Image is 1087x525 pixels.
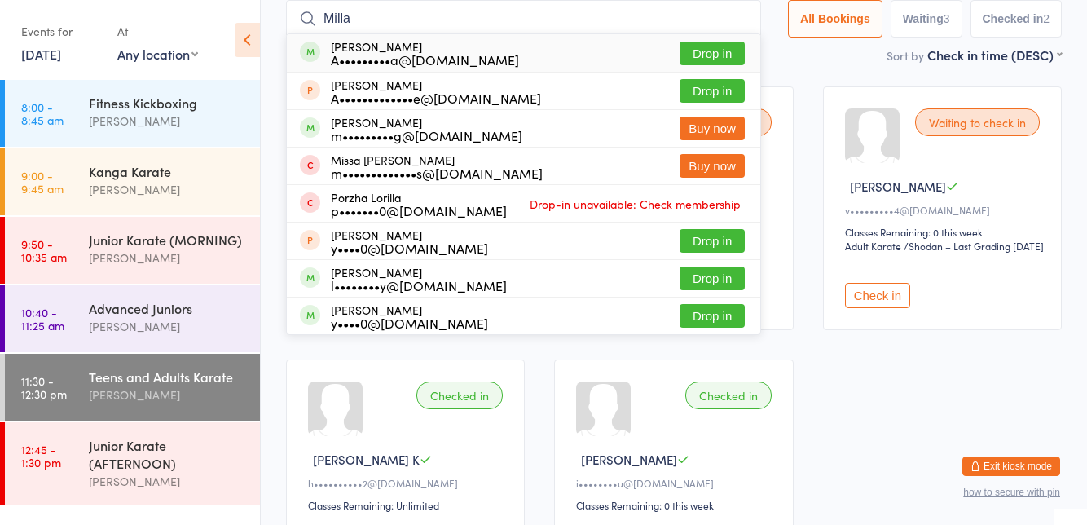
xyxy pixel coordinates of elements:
[331,279,507,292] div: l••••••••y@[DOMAIN_NAME]
[904,239,1044,253] span: / Shodan – Last Grading [DATE]
[850,178,946,195] span: [PERSON_NAME]
[680,304,745,328] button: Drop in
[89,231,246,249] div: Junior Karate (MORNING)
[5,148,260,215] a: 9:00 -9:45 amKanga Karate[PERSON_NAME]
[5,80,260,147] a: 8:00 -8:45 amFitness Kickboxing[PERSON_NAME]
[685,382,772,409] div: Checked in
[331,316,488,329] div: y••••0@[DOMAIN_NAME]
[21,18,101,45] div: Events for
[680,117,745,140] button: Buy now
[89,472,246,491] div: [PERSON_NAME]
[308,476,508,490] div: h••••••••••2@[DOMAIN_NAME]
[680,267,745,290] button: Drop in
[680,154,745,178] button: Buy now
[89,180,246,199] div: [PERSON_NAME]
[331,191,507,217] div: Porzha Lorilla
[416,382,503,409] div: Checked in
[89,386,246,404] div: [PERSON_NAME]
[845,203,1045,217] div: v•••••••••4@[DOMAIN_NAME]
[331,153,543,179] div: Missa [PERSON_NAME]
[21,374,67,400] time: 11:30 - 12:30 pm
[331,241,488,254] div: y••••0@[DOMAIN_NAME]
[21,237,67,263] time: 9:50 - 10:35 am
[21,100,64,126] time: 8:00 - 8:45 am
[89,368,246,386] div: Teens and Adults Karate
[313,451,420,468] span: [PERSON_NAME] K
[331,78,541,104] div: [PERSON_NAME]
[331,228,488,254] div: [PERSON_NAME]
[89,317,246,336] div: [PERSON_NAME]
[526,192,745,216] span: Drop-in unavailable: Check membership
[331,91,541,104] div: A•••••••••••••e@[DOMAIN_NAME]
[5,217,260,284] a: 9:50 -10:35 amJunior Karate (MORNING)[PERSON_NAME]
[5,422,260,505] a: 12:45 -1:30 pmJunior Karate (AFTERNOON)[PERSON_NAME]
[89,162,246,180] div: Kanga Karate
[331,204,507,217] div: p•••••••0@[DOMAIN_NAME]
[680,42,745,65] button: Drop in
[927,46,1062,64] div: Check in time (DESC)
[5,354,260,421] a: 11:30 -12:30 pmTeens and Adults Karate[PERSON_NAME]
[331,53,519,66] div: A•••••••••a@[DOMAIN_NAME]
[117,18,198,45] div: At
[680,229,745,253] button: Drop in
[89,436,246,472] div: Junior Karate (AFTERNOON)
[915,108,1040,136] div: Waiting to check in
[331,116,522,142] div: [PERSON_NAME]
[331,303,488,329] div: [PERSON_NAME]
[331,266,507,292] div: [PERSON_NAME]
[944,12,950,25] div: 3
[89,112,246,130] div: [PERSON_NAME]
[5,285,260,352] a: 10:40 -11:25 amAdvanced Juniors[PERSON_NAME]
[331,129,522,142] div: m•••••••••g@[DOMAIN_NAME]
[331,166,543,179] div: m•••••••••••••s@[DOMAIN_NAME]
[21,169,64,195] time: 9:00 - 9:45 am
[963,487,1060,498] button: how to secure with pin
[845,225,1045,239] div: Classes Remaining: 0 this week
[962,457,1060,476] button: Exit kiosk mode
[1043,12,1050,25] div: 2
[845,239,901,253] div: Adult Karate
[21,443,61,469] time: 12:45 - 1:30 pm
[576,476,776,490] div: i••••••••u@[DOMAIN_NAME]
[117,45,198,63] div: Any location
[887,47,924,64] label: Sort by
[21,45,61,63] a: [DATE]
[581,451,677,468] span: [PERSON_NAME]
[89,299,246,317] div: Advanced Juniors
[845,283,910,308] button: Check in
[89,249,246,267] div: [PERSON_NAME]
[21,306,64,332] time: 10:40 - 11:25 am
[576,498,776,512] div: Classes Remaining: 0 this week
[680,79,745,103] button: Drop in
[308,498,508,512] div: Classes Remaining: Unlimited
[331,40,519,66] div: [PERSON_NAME]
[89,94,246,112] div: Fitness Kickboxing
